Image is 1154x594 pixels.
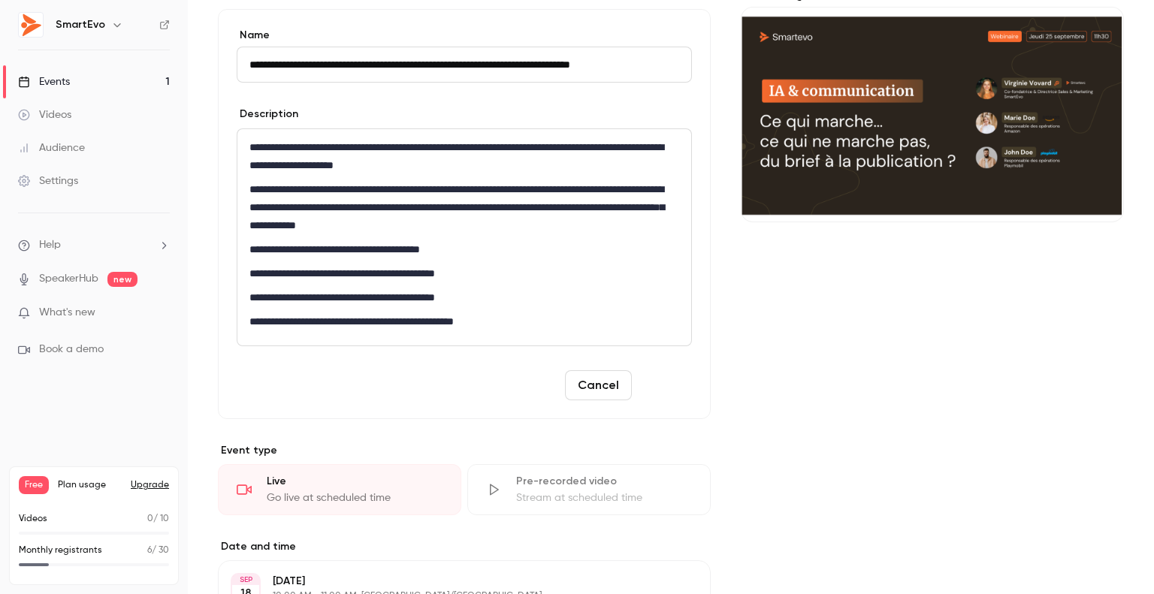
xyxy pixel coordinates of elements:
[19,13,43,37] img: SmartEvo
[467,464,711,515] div: Pre-recorded videoStream at scheduled time
[232,574,259,585] div: SEP
[565,370,632,400] button: Cancel
[147,544,169,557] p: / 30
[218,539,711,554] label: Date and time
[56,17,105,32] h6: SmartEvo
[39,271,98,287] a: SpeakerHub
[18,140,85,155] div: Audience
[218,464,461,515] div: LiveGo live at scheduled time
[147,546,152,555] span: 6
[19,544,102,557] p: Monthly registrants
[516,474,692,489] div: Pre-recorded video
[237,107,298,122] label: Description
[18,237,170,253] li: help-dropdown-opener
[18,74,70,89] div: Events
[237,128,692,346] section: description
[58,479,122,491] span: Plan usage
[638,370,692,400] button: Save
[237,129,691,345] div: editor
[147,512,169,526] p: / 10
[107,272,137,287] span: new
[39,237,61,253] span: Help
[39,305,95,321] span: What's new
[147,514,153,523] span: 0
[19,512,47,526] p: Videos
[18,107,71,122] div: Videos
[39,342,104,357] span: Book a demo
[237,28,692,43] label: Name
[516,490,692,505] div: Stream at scheduled time
[131,479,169,491] button: Upgrade
[267,474,443,489] div: Live
[19,476,49,494] span: Free
[218,443,711,458] p: Event type
[267,490,443,505] div: Go live at scheduled time
[18,173,78,188] div: Settings
[273,574,631,589] p: [DATE]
